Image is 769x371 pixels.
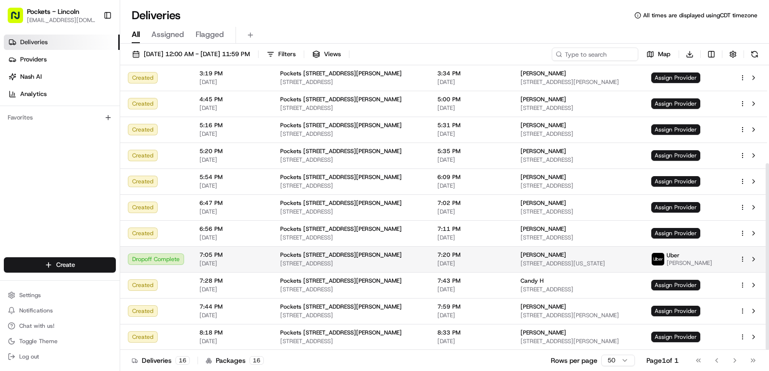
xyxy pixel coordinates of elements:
[132,8,181,23] h1: Deliveries
[552,48,638,61] input: Type to search
[521,311,636,319] span: [STREET_ADDRESS][PERSON_NAME]
[199,70,265,77] span: 3:19 PM
[521,277,544,285] span: Candy H
[149,123,175,134] button: See all
[27,7,79,16] button: Pockets - Lincoln
[651,124,700,135] span: Assign Provider
[81,149,85,156] span: •
[199,156,265,164] span: [DATE]
[10,10,29,29] img: Nash
[521,329,566,336] span: [PERSON_NAME]
[4,335,116,348] button: Toggle Theme
[4,304,116,317] button: Notifications
[19,353,39,360] span: Log out
[20,72,42,81] span: Nash AI
[163,95,175,106] button: Start new chat
[437,303,505,311] span: 7:59 PM
[4,35,120,50] a: Deliveries
[521,104,636,112] span: [STREET_ADDRESS]
[175,356,190,365] div: 16
[437,147,505,155] span: 5:35 PM
[20,38,48,47] span: Deliveries
[199,337,265,345] span: [DATE]
[437,130,505,138] span: [DATE]
[280,286,422,293] span: [STREET_ADDRESS]
[280,182,422,190] span: [STREET_ADDRESS]
[437,286,505,293] span: [DATE]
[651,332,700,342] span: Assign Provider
[6,185,77,202] a: 📗Knowledge Base
[4,288,116,302] button: Settings
[144,50,250,59] span: [DATE] 12:00 AM - [DATE] 11:59 PM
[196,29,224,40] span: Flagged
[651,306,700,316] span: Assign Provider
[43,101,132,109] div: We're available if you need us!
[20,55,47,64] span: Providers
[280,121,402,129] span: Pockets [STREET_ADDRESS][PERSON_NAME]
[10,38,175,54] p: Welcome 👋
[280,130,422,138] span: [STREET_ADDRESS]
[280,311,422,319] span: [STREET_ADDRESS]
[521,147,566,155] span: [PERSON_NAME]
[667,259,712,267] span: [PERSON_NAME]
[521,303,566,311] span: [PERSON_NAME]
[437,225,505,233] span: 7:11 PM
[651,176,700,187] span: Assign Provider
[437,337,505,345] span: [DATE]
[308,48,345,61] button: Views
[521,225,566,233] span: [PERSON_NAME]
[19,307,53,314] span: Notifications
[27,16,96,24] button: [EMAIL_ADDRESS][DOMAIN_NAME]
[199,199,265,207] span: 6:47 PM
[199,208,265,215] span: [DATE]
[278,50,296,59] span: Filters
[643,12,757,19] span: All times are displayed using CDT timezone
[19,291,41,299] span: Settings
[19,189,74,198] span: Knowledge Base
[199,96,265,103] span: 4:45 PM
[132,356,190,365] div: Deliveries
[77,185,158,202] a: 💻API Documentation
[437,121,505,129] span: 5:31 PM
[280,303,402,311] span: Pockets [STREET_ADDRESS][PERSON_NAME]
[437,234,505,241] span: [DATE]
[81,190,89,197] div: 💻
[280,78,422,86] span: [STREET_ADDRESS]
[437,277,505,285] span: 7:43 PM
[651,72,700,83] span: Assign Provider
[521,260,636,267] span: [STREET_ADDRESS][US_STATE]
[521,286,636,293] span: [STREET_ADDRESS]
[658,50,670,59] span: Map
[199,234,265,241] span: [DATE]
[280,96,402,103] span: Pockets [STREET_ADDRESS][PERSON_NAME]
[4,110,116,125] div: Favorites
[199,311,265,319] span: [DATE]
[199,260,265,267] span: [DATE]
[280,156,422,164] span: [STREET_ADDRESS]
[521,70,566,77] span: [PERSON_NAME]
[96,212,116,219] span: Pylon
[521,130,636,138] span: [STREET_ADDRESS]
[748,48,761,61] button: Refresh
[651,150,700,161] span: Assign Provider
[199,130,265,138] span: [DATE]
[68,212,116,219] a: Powered byPylon
[521,251,566,259] span: [PERSON_NAME]
[4,86,120,102] a: Analytics
[87,149,106,156] span: [DATE]
[280,277,402,285] span: Pockets [STREET_ADDRESS][PERSON_NAME]
[521,208,636,215] span: [STREET_ADDRESS]
[521,96,566,103] span: [PERSON_NAME]
[56,261,75,269] span: Create
[199,104,265,112] span: [DATE]
[521,78,636,86] span: [STREET_ADDRESS][PERSON_NAME]
[199,251,265,259] span: 7:05 PM
[128,48,254,61] button: [DATE] 12:00 AM - [DATE] 11:59 PM
[206,356,264,365] div: Packages
[437,104,505,112] span: [DATE]
[651,98,700,109] span: Assign Provider
[199,277,265,285] span: 7:28 PM
[437,329,505,336] span: 8:33 PM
